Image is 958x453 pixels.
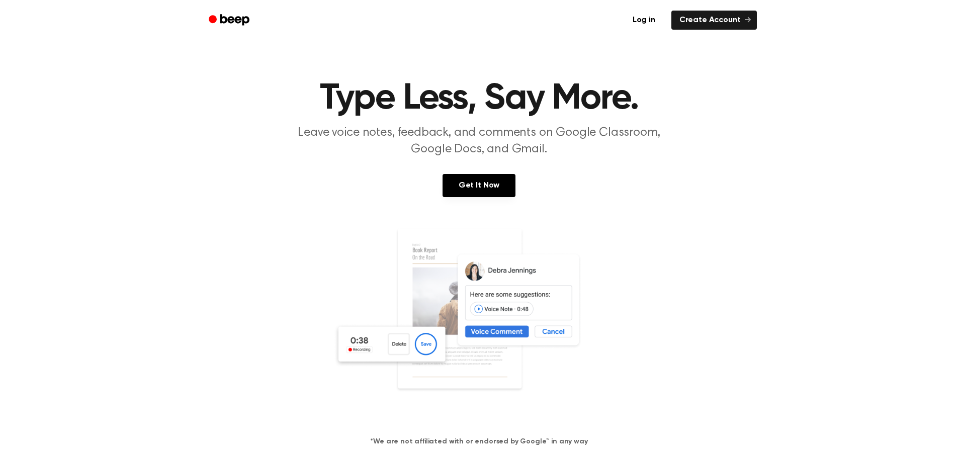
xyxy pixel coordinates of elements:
[202,11,258,30] a: Beep
[623,9,665,32] a: Log in
[286,125,672,158] p: Leave voice notes, feedback, and comments on Google Classroom, Google Docs, and Gmail.
[443,174,515,197] a: Get It Now
[333,227,625,420] img: Voice Comments on Docs and Recording Widget
[12,436,946,447] h4: *We are not affiliated with or endorsed by Google™ in any way
[222,80,737,117] h1: Type Less, Say More.
[671,11,757,30] a: Create Account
